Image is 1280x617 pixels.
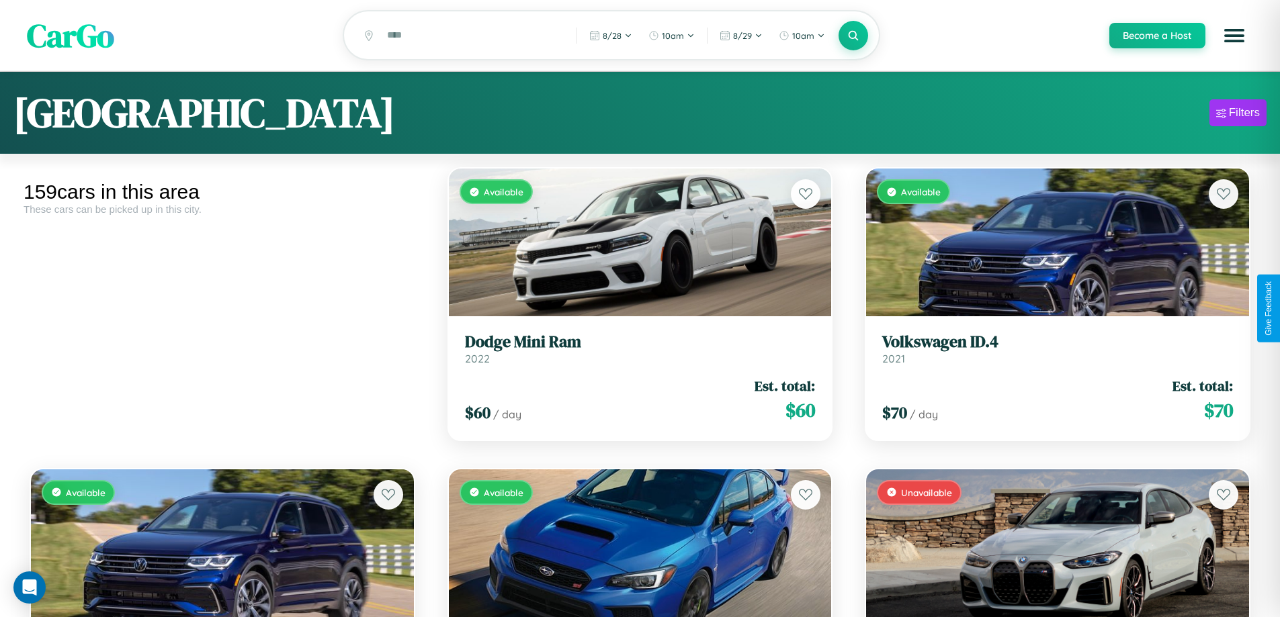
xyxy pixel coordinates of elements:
[1109,23,1205,48] button: Become a Host
[882,332,1233,365] a: Volkswagen ID.42021
[1229,106,1260,120] div: Filters
[66,487,105,498] span: Available
[785,397,815,424] span: $ 60
[642,25,701,46] button: 10am
[465,332,816,365] a: Dodge Mini Ram2022
[755,376,815,395] span: Est. total:
[27,13,114,58] span: CarGo
[792,30,814,41] span: 10am
[484,186,523,197] span: Available
[882,401,907,424] span: $ 70
[772,25,832,46] button: 10am
[484,487,523,498] span: Available
[1172,376,1233,395] span: Est. total:
[24,203,421,215] div: These cars can be picked up in this city.
[465,401,490,424] span: $ 60
[583,25,639,46] button: 8/28
[603,30,622,41] span: 8 / 28
[910,408,938,421] span: / day
[493,408,521,421] span: / day
[733,30,752,41] span: 8 / 29
[882,332,1233,352] h3: Volkswagen ID.4
[901,186,941,197] span: Available
[1204,397,1233,424] span: $ 70
[1209,99,1267,126] button: Filters
[901,487,952,498] span: Unavailable
[882,352,905,365] span: 2021
[713,25,769,46] button: 8/29
[24,181,421,203] div: 159 cars in this area
[13,571,46,604] div: Open Intercom Messenger
[1215,17,1253,54] button: Open menu
[465,332,816,352] h3: Dodge Mini Ram
[662,30,684,41] span: 10am
[465,352,490,365] span: 2022
[13,85,395,140] h1: [GEOGRAPHIC_DATA]
[1264,281,1273,336] div: Give Feedback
